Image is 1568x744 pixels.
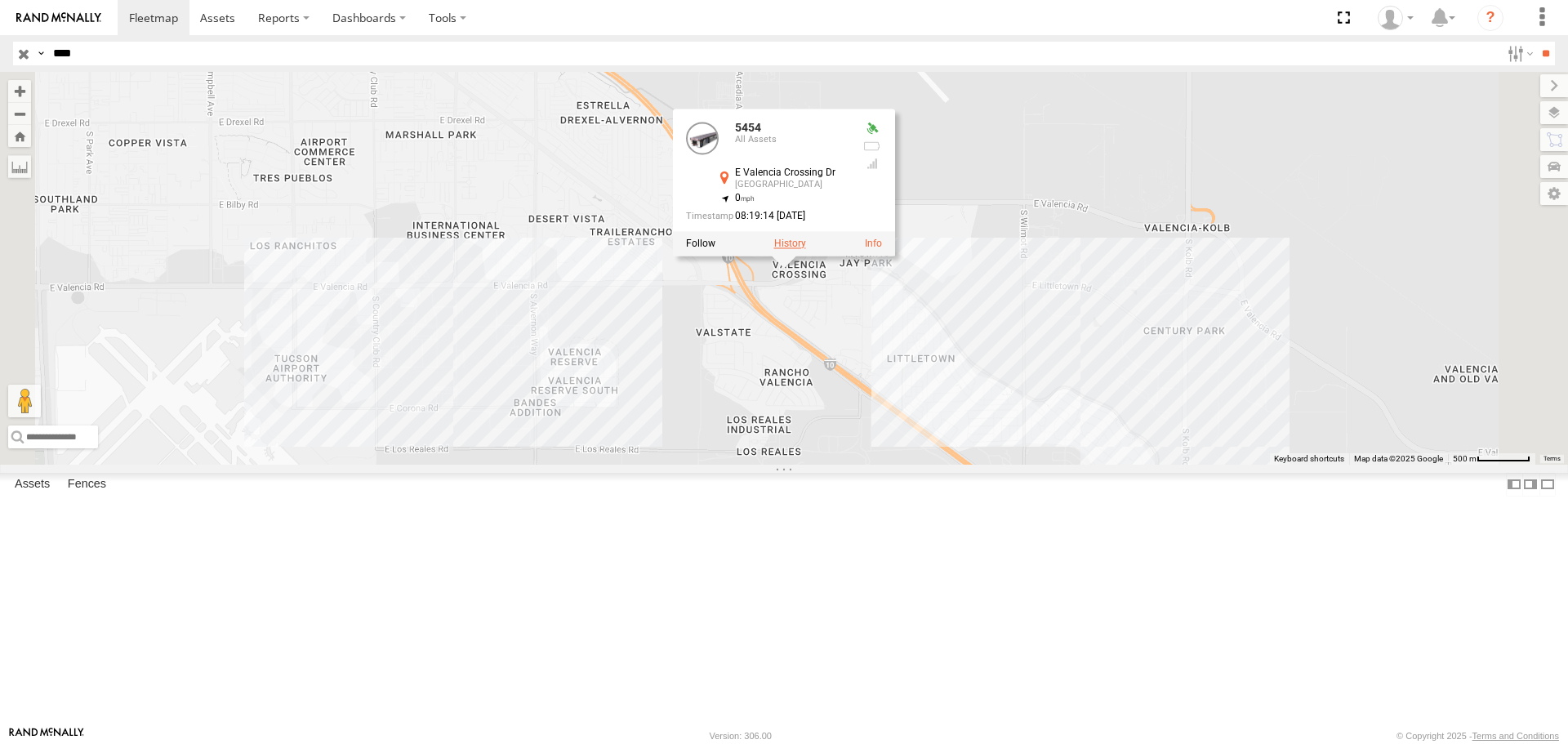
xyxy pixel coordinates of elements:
[8,102,31,125] button: Zoom out
[60,474,114,497] label: Fences
[1539,473,1556,497] label: Hide Summary Table
[1372,6,1419,30] div: Edward Espinoza
[8,80,31,102] button: Zoom in
[8,155,31,178] label: Measure
[7,474,58,497] label: Assets
[686,238,715,250] label: Realtime tracking of Asset
[735,122,761,135] a: 5454
[735,168,849,179] div: E Valencia Crossing Dr
[735,180,849,190] div: [GEOGRAPHIC_DATA]
[9,728,84,744] a: Visit our Website
[1274,453,1344,465] button: Keyboard shortcuts
[1477,5,1503,31] i: ?
[1354,454,1443,463] span: Map data ©2025 Google
[1522,473,1539,497] label: Dock Summary Table to the Right
[8,125,31,147] button: Zoom Home
[1453,454,1477,463] span: 500 m
[862,158,882,171] div: Last Event GSM Signal Strength
[34,42,47,65] label: Search Query
[686,123,719,155] a: View Asset Details
[686,211,849,221] div: Date/time of location update
[1540,182,1568,205] label: Map Settings
[1506,473,1522,497] label: Dock Summary Table to the Left
[774,238,806,250] label: View Asset History
[1472,731,1559,741] a: Terms and Conditions
[16,12,101,24] img: rand-logo.svg
[1448,453,1535,465] button: Map Scale: 500 m per 62 pixels
[735,135,849,145] div: All Assets
[710,731,772,741] div: Version: 306.00
[862,140,882,154] div: No battery health information received from this device.
[865,238,882,250] a: View Asset Details
[1501,42,1536,65] label: Search Filter Options
[8,385,41,417] button: Drag Pegman onto the map to open Street View
[862,123,882,136] div: Valid GPS Fix
[1396,731,1559,741] div: © Copyright 2025 -
[735,193,755,204] span: 0
[1543,455,1561,461] a: Terms (opens in new tab)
